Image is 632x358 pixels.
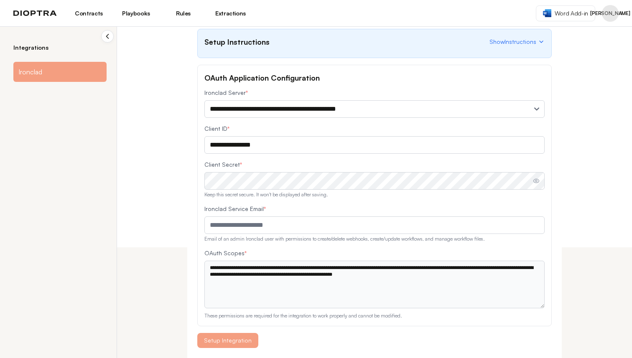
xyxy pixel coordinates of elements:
p: These permissions are required for the integration to work properly and cannot be modified. [204,312,545,319]
label: Client ID [204,124,545,133]
button: ShowInstructions [489,38,545,46]
img: logo [13,10,57,16]
a: Contracts [70,6,107,20]
label: OAuth Scopes [204,249,545,257]
div: Jacques Arnoux [602,5,619,22]
span: Setup Integration [204,336,252,345]
label: Client Secret [204,160,545,169]
a: Rules [165,6,202,20]
label: Ironclad Server [204,89,545,97]
p: Email of an admin Ironclad user with permissions to create/delete webhooks, create/update workflo... [204,236,545,242]
a: Playbooks [117,6,155,20]
h2: OAuth Application Configuration [204,72,545,84]
span: [PERSON_NAME] [590,10,630,17]
a: Extractions [212,6,249,20]
button: Profile menu [602,5,619,22]
span: Show Instructions [489,38,536,46]
span: Ironclad [18,67,42,77]
span: Word Add-in [555,9,588,18]
img: word [543,9,551,17]
button: Setup Integration [197,333,258,348]
h2: Integrations [13,43,107,52]
button: Collapse sidebar [101,30,114,43]
h2: Setup Instructions [204,36,270,48]
p: Keep this secret secure. It won't be displayed after saving. [204,191,545,198]
a: Word Add-in [536,5,595,21]
label: Ironclad Service Email [204,205,545,213]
